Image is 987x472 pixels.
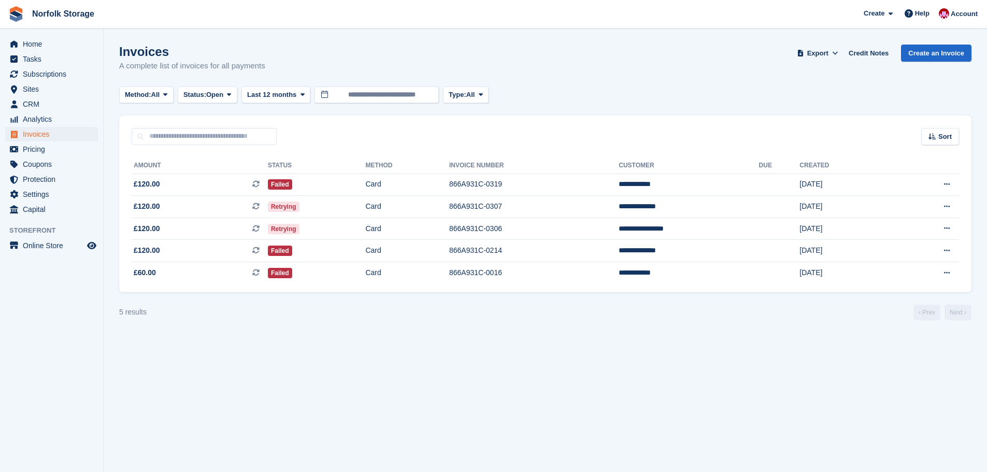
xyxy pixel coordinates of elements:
[5,187,98,202] a: menu
[134,245,160,256] span: £120.00
[9,225,103,236] span: Storefront
[241,87,310,104] button: Last 12 months
[125,90,151,100] span: Method:
[5,127,98,141] a: menu
[23,142,85,156] span: Pricing
[28,5,98,22] a: Norfolk Storage
[5,112,98,126] a: menu
[799,158,891,174] th: Created
[23,112,85,126] span: Analytics
[5,172,98,187] a: menu
[151,90,160,100] span: All
[799,240,891,262] td: [DATE]
[268,158,366,174] th: Status
[864,8,884,19] span: Create
[5,142,98,156] a: menu
[134,179,160,190] span: £120.00
[23,67,85,81] span: Subscriptions
[178,87,237,104] button: Status: Open
[799,262,891,284] td: [DATE]
[132,158,268,174] th: Amount
[759,158,800,174] th: Due
[134,267,156,278] span: £60.00
[5,157,98,171] a: menu
[449,218,619,240] td: 866A931C-0306
[449,196,619,218] td: 866A931C-0307
[5,67,98,81] a: menu
[5,52,98,66] a: menu
[449,174,619,196] td: 866A931C-0319
[938,132,952,142] span: Sort
[5,82,98,96] a: menu
[951,9,978,19] span: Account
[915,8,929,19] span: Help
[119,87,174,104] button: Method: All
[247,90,296,100] span: Last 12 months
[119,60,265,72] p: A complete list of invoices for all payments
[466,90,475,100] span: All
[8,6,24,22] img: stora-icon-8386f47178a22dfd0bd8f6a31ec36ba5ce8667c1dd55bd0f319d3a0aa187defe.svg
[23,157,85,171] span: Coupons
[5,202,98,217] a: menu
[365,158,449,174] th: Method
[449,262,619,284] td: 866A931C-0016
[268,224,299,234] span: Retrying
[23,127,85,141] span: Invoices
[268,246,292,256] span: Failed
[23,52,85,66] span: Tasks
[85,239,98,252] a: Preview store
[23,202,85,217] span: Capital
[23,97,85,111] span: CRM
[268,202,299,212] span: Retrying
[901,45,971,62] a: Create an Invoice
[365,218,449,240] td: Card
[23,37,85,51] span: Home
[449,90,466,100] span: Type:
[23,82,85,96] span: Sites
[183,90,206,100] span: Status:
[268,179,292,190] span: Failed
[449,240,619,262] td: 866A931C-0214
[913,305,940,320] a: Previous
[23,238,85,253] span: Online Store
[799,196,891,218] td: [DATE]
[206,90,223,100] span: Open
[5,238,98,253] a: menu
[449,158,619,174] th: Invoice Number
[443,87,489,104] button: Type: All
[134,201,160,212] span: £120.00
[365,262,449,284] td: Card
[795,45,840,62] button: Export
[619,158,759,174] th: Customer
[845,45,893,62] a: Credit Notes
[5,37,98,51] a: menu
[799,174,891,196] td: [DATE]
[5,97,98,111] a: menu
[365,174,449,196] td: Card
[119,307,147,318] div: 5 results
[939,8,949,19] img: Sharon McCrory
[134,223,160,234] span: £120.00
[807,48,828,59] span: Export
[23,172,85,187] span: Protection
[119,45,265,59] h1: Invoices
[365,240,449,262] td: Card
[23,187,85,202] span: Settings
[268,268,292,278] span: Failed
[945,305,971,320] a: Next
[799,218,891,240] td: [DATE]
[911,305,974,320] nav: Page
[365,196,449,218] td: Card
